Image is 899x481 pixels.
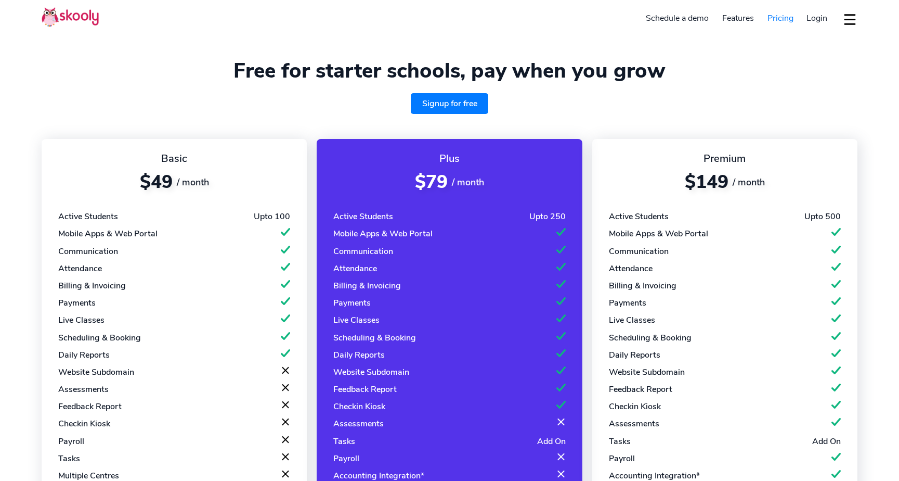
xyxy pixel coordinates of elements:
[609,211,669,222] div: Active Students
[609,349,660,361] div: Daily Reports
[333,349,385,361] div: Daily Reports
[685,170,728,194] span: $149
[800,10,834,27] a: Login
[58,436,84,447] div: Payroll
[333,384,397,395] div: Feedback Report
[333,453,359,464] div: Payroll
[333,280,401,292] div: Billing & Invoicing
[333,246,393,257] div: Communication
[58,366,134,378] div: Website Subdomain
[640,10,716,27] a: Schedule a demo
[333,418,384,429] div: Assessments
[761,10,800,27] a: Pricing
[411,93,489,114] a: Signup for free
[333,366,409,378] div: Website Subdomain
[333,314,380,326] div: Live Classes
[42,58,857,83] h1: Free for starter schools, pay when you grow
[58,228,158,239] div: Mobile Apps & Web Portal
[609,151,841,166] div: Premium
[42,7,99,27] img: Skooly
[806,12,827,24] span: Login
[609,314,655,326] div: Live Classes
[58,401,122,412] div: Feedback Report
[58,297,96,309] div: Payments
[452,176,484,188] span: / month
[842,7,857,31] button: dropdown menu
[609,228,708,239] div: Mobile Apps & Web Portal
[333,436,355,447] div: Tasks
[609,246,669,257] div: Communication
[804,211,841,222] div: Upto 500
[537,436,566,447] div: Add On
[58,314,105,326] div: Live Classes
[58,418,110,429] div: Checkin Kiosk
[58,263,102,274] div: Attendance
[733,176,765,188] span: / month
[609,384,672,395] div: Feedback Report
[333,211,393,222] div: Active Students
[58,211,118,222] div: Active Students
[609,401,661,412] div: Checkin Kiosk
[58,453,80,464] div: Tasks
[254,211,290,222] div: Upto 100
[58,280,126,292] div: Billing & Invoicing
[58,246,118,257] div: Communication
[609,297,646,309] div: Payments
[140,170,173,194] span: $49
[58,384,109,395] div: Assessments
[715,10,761,27] a: Features
[609,332,692,344] div: Scheduling & Booking
[609,263,653,274] div: Attendance
[58,151,290,166] div: Basic
[58,332,141,344] div: Scheduling & Booking
[609,366,685,378] div: Website Subdomain
[333,332,416,344] div: Scheduling & Booking
[58,349,110,361] div: Daily Reports
[609,280,676,292] div: Billing & Invoicing
[767,12,793,24] span: Pricing
[333,151,565,166] div: Plus
[333,228,433,239] div: Mobile Apps & Web Portal
[177,176,209,188] span: / month
[333,401,385,412] div: Checkin Kiosk
[529,211,566,222] div: Upto 250
[333,263,377,274] div: Attendance
[415,170,448,194] span: $79
[333,297,371,309] div: Payments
